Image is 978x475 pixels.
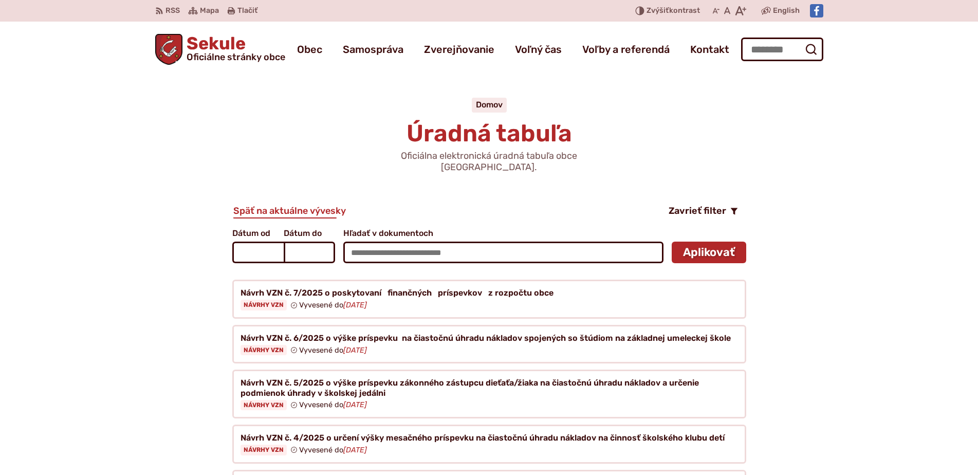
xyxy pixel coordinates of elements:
span: Úradná tabuľa [407,119,572,148]
input: Dátum od [232,242,284,263]
a: Logo Sekule, prejsť na domovskú stránku. [155,34,286,65]
span: Tlačiť [237,7,257,15]
input: Hľadať v dokumentoch [343,242,663,263]
a: Návrh VZN č. 6/2025 o výške príspevku na čiastočnú úhradu nákladov spojených so štúdiom na základ... [232,325,746,364]
img: Prejsť na domovskú stránku [155,34,183,65]
a: Návrh VZN č. 4/2025 o určení výšky mesačného príspevku na čiastočnú úhradu nákladov na činnosť šk... [232,425,746,464]
span: Hľadať v dokumentoch [343,229,663,238]
span: Mapa [200,5,219,17]
button: Aplikovať [672,242,746,263]
a: Kontakt [690,35,729,64]
a: Obec [297,35,322,64]
span: RSS [165,5,180,17]
span: Zvýšiť [647,6,669,15]
a: English [771,5,802,17]
input: Dátum do [284,242,335,263]
a: Samospráva [343,35,403,64]
a: Domov [476,100,503,109]
a: Návrh VZN č. 7/2025 o poskytovaní finančných príspevkov z rozpočtu obce Návrhy VZN Vyvesené do[DATE] [232,280,746,319]
a: Voľby a referendá [582,35,670,64]
span: Dátum od [232,229,284,238]
a: Návrh VZN č. 5/2025 o výške príspevku zákonného zástupcu dieťaťa/žiaka na čiastočnú úhradu náklad... [232,370,746,418]
p: Oficiálna elektronická úradná tabuľa obce [GEOGRAPHIC_DATA]. [366,151,613,173]
span: English [773,5,800,17]
a: Späť na aktuálne vývesky [232,204,347,219]
span: kontrast [647,7,700,15]
a: Zverejňovanie [424,35,494,64]
button: Zavrieť filter [660,202,746,221]
span: Oficiálne stránky obce [187,52,285,62]
span: Sekule [182,35,285,62]
a: Voľný čas [515,35,562,64]
img: Prejsť na Facebook stránku [810,4,823,17]
span: Dátum do [284,229,335,238]
span: Zavrieť filter [669,206,726,217]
